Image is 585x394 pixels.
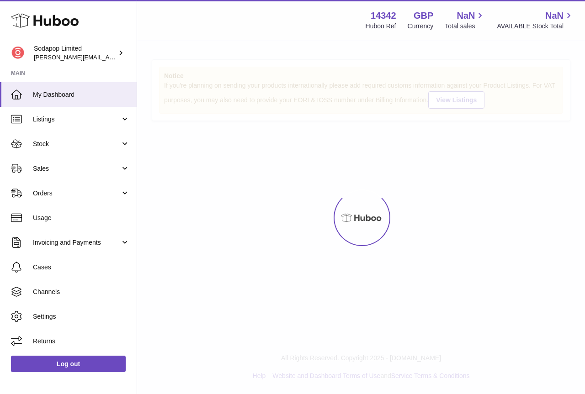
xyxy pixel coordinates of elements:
span: Listings [33,115,120,124]
span: Returns [33,337,130,346]
a: Log out [11,356,126,372]
span: Orders [33,189,120,198]
span: Usage [33,214,130,222]
span: Channels [33,288,130,296]
a: NaN Total sales [445,10,485,31]
span: Invoicing and Payments [33,238,120,247]
div: Huboo Ref [366,22,396,31]
span: Stock [33,140,120,148]
div: Currency [408,22,434,31]
strong: 14342 [371,10,396,22]
span: Sales [33,164,120,173]
div: Sodapop Limited [34,44,116,62]
span: Total sales [445,22,485,31]
span: NaN [457,10,475,22]
span: Settings [33,312,130,321]
span: [PERSON_NAME][EMAIL_ADDRESS][DOMAIN_NAME] [34,53,183,61]
span: NaN [545,10,564,22]
span: My Dashboard [33,90,130,99]
img: david@sodapop-audio.co.uk [11,46,25,60]
span: AVAILABLE Stock Total [497,22,574,31]
strong: GBP [414,10,433,22]
a: NaN AVAILABLE Stock Total [497,10,574,31]
span: Cases [33,263,130,272]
